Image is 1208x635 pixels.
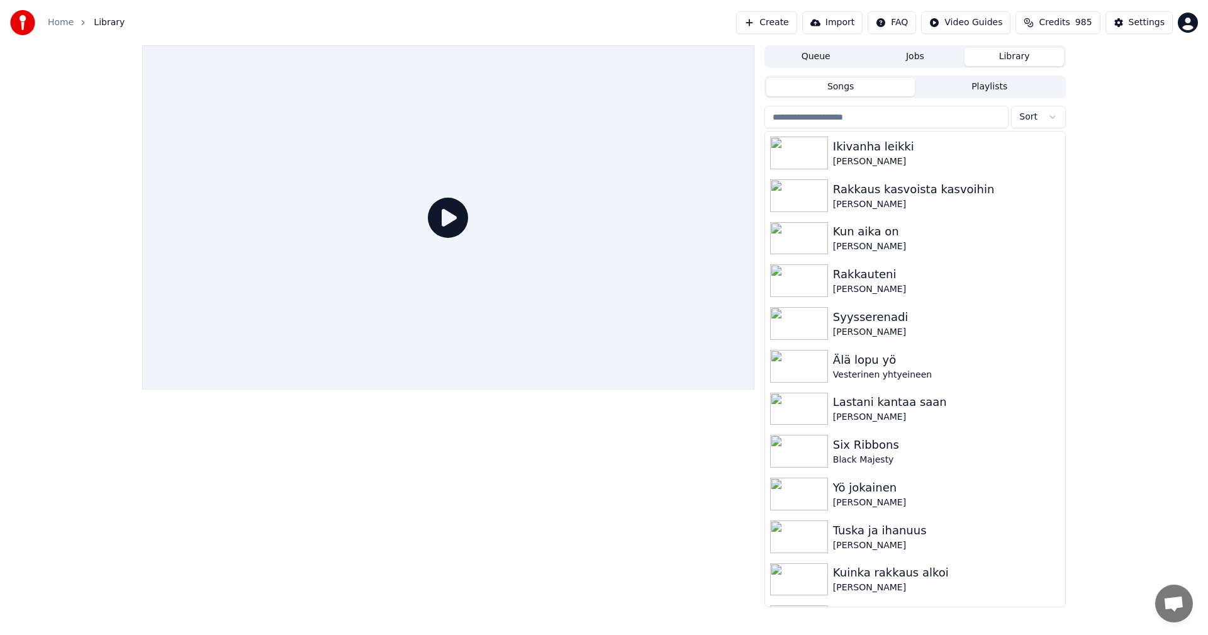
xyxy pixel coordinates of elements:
[833,582,1060,594] div: [PERSON_NAME]
[833,436,1060,454] div: Six Ribbons
[833,454,1060,466] div: Black Majesty
[833,479,1060,497] div: Yö jokainen
[1155,585,1193,622] a: Avoin keskustelu
[94,16,125,29] span: Library
[833,240,1060,253] div: [PERSON_NAME]
[736,11,797,34] button: Create
[833,181,1060,198] div: Rakkaus kasvoista kasvoihin
[833,539,1060,552] div: [PERSON_NAME]
[965,48,1064,66] button: Library
[915,78,1064,96] button: Playlists
[1015,11,1100,34] button: Credits985
[833,326,1060,339] div: [PERSON_NAME]
[1075,16,1092,29] span: 985
[921,11,1010,34] button: Video Guides
[833,155,1060,168] div: [PERSON_NAME]
[766,48,866,66] button: Queue
[833,308,1060,326] div: Syysserenadi
[833,223,1060,240] div: Kun aika on
[833,266,1060,283] div: Rakkauteni
[833,564,1060,582] div: Kuinka rakkaus alkoi
[833,393,1060,411] div: Lastani kantaa saan
[1105,11,1173,34] button: Settings
[866,48,965,66] button: Jobs
[833,283,1060,296] div: [PERSON_NAME]
[766,78,915,96] button: Songs
[833,351,1060,369] div: Älä lopu yö
[1129,16,1165,29] div: Settings
[833,369,1060,381] div: Vesterinen yhtyeineen
[1039,16,1070,29] span: Credits
[48,16,125,29] nav: breadcrumb
[833,411,1060,424] div: [PERSON_NAME]
[10,10,35,35] img: youka
[48,16,74,29] a: Home
[833,138,1060,155] div: Ikivanha leikki
[833,198,1060,211] div: [PERSON_NAME]
[833,522,1060,539] div: Tuska ja ihanuus
[833,497,1060,509] div: [PERSON_NAME]
[802,11,863,34] button: Import
[1019,111,1037,123] span: Sort
[868,11,916,34] button: FAQ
